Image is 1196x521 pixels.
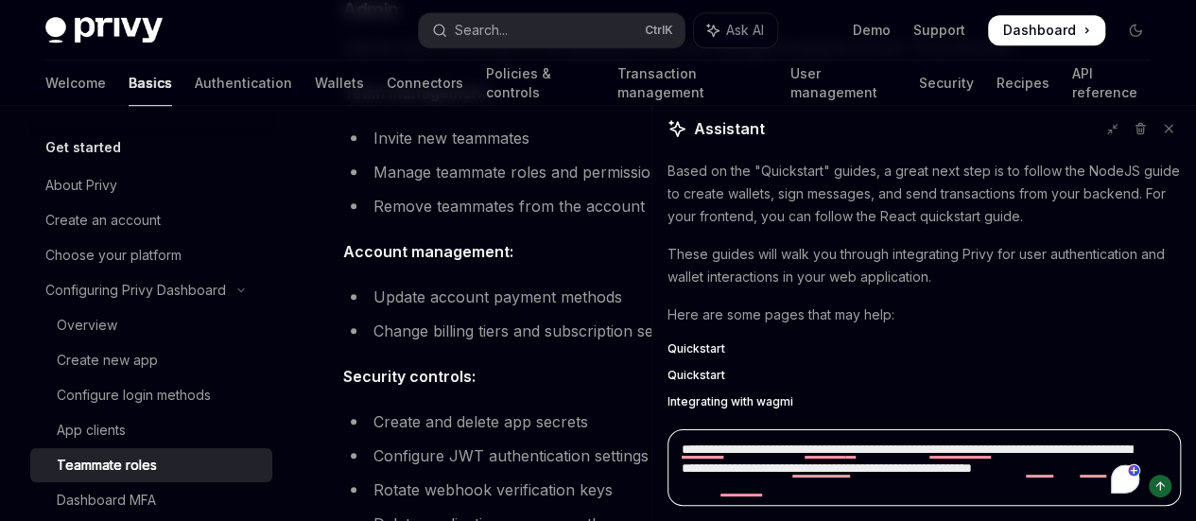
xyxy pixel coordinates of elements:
img: dark logo [45,17,163,43]
li: Invite new teammates [343,125,1162,151]
div: Create an account [45,209,161,232]
button: Toggle dark mode [1120,15,1151,45]
a: Dashboard MFA [30,483,272,517]
div: Configure login methods [57,384,211,407]
a: Transaction management [617,61,768,106]
button: Toggle Configuring Privy Dashboard section [30,273,272,307]
a: Recipes [996,61,1049,106]
li: Remove teammates from the account [343,193,1162,219]
span: Ctrl K [645,23,673,38]
a: Support [913,21,965,40]
a: Dashboard [988,15,1105,45]
span: Quickstart [667,368,725,383]
span: Ask AI [726,21,764,40]
a: User management [789,61,896,106]
a: About Privy [30,168,272,202]
div: Teammate roles [57,454,157,477]
p: Based on the "Quickstart" guides, a great next step is to follow the NodeJS guide to create walle... [667,160,1181,228]
a: Quickstart [667,341,1181,356]
a: Demo [853,21,891,40]
a: Configure login methods [30,378,272,412]
a: Create new app [30,343,272,377]
a: Overview [30,308,272,342]
div: Create new app [57,349,158,372]
a: Welcome [45,61,106,106]
div: Choose your platform [45,244,182,267]
button: Send message [1149,475,1171,497]
a: Wallets [315,61,364,106]
li: Create and delete app secrets [343,408,1162,435]
textarea: To enrich screen reader interactions, please activate Accessibility in Grammarly extension settings [667,429,1181,506]
button: Toggle assistant panel [694,13,777,47]
a: Authentication [195,61,292,106]
div: Search... [455,19,508,42]
a: Create an account [30,203,272,237]
span: Integrating with wagmi [667,394,793,409]
li: Update account payment methods [343,284,1162,310]
a: Integrating with wagmi [667,394,1181,409]
a: App clients [30,413,272,447]
a: Teammate roles [30,448,272,482]
div: Overview [57,314,117,337]
div: App clients [57,419,126,442]
a: Security [919,61,973,106]
a: API reference [1071,61,1151,106]
li: Manage teammate roles and permissions [343,159,1162,185]
p: These guides will walk you through integrating Privy for user authentication and wallet interacti... [667,243,1181,288]
strong: Account management: [343,242,513,261]
a: Policies & controls [486,61,595,106]
span: Quickstart [667,341,725,356]
a: Choose your platform [30,238,272,272]
strong: Security controls: [343,367,476,386]
a: Connectors [387,61,463,106]
button: Open search [419,13,685,47]
h5: Get started [45,136,121,159]
div: Configuring Privy Dashboard [45,279,226,302]
li: Change billing tiers and subscription settings [343,318,1162,344]
a: Quickstart [667,368,1181,383]
div: About Privy [45,174,117,197]
a: Basics [129,61,172,106]
span: Assistant [694,117,765,140]
div: Dashboard MFA [57,489,156,512]
p: Here are some pages that may help: [667,304,1181,326]
span: Dashboard [1003,21,1076,40]
li: Configure JWT authentication settings [343,443,1162,469]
